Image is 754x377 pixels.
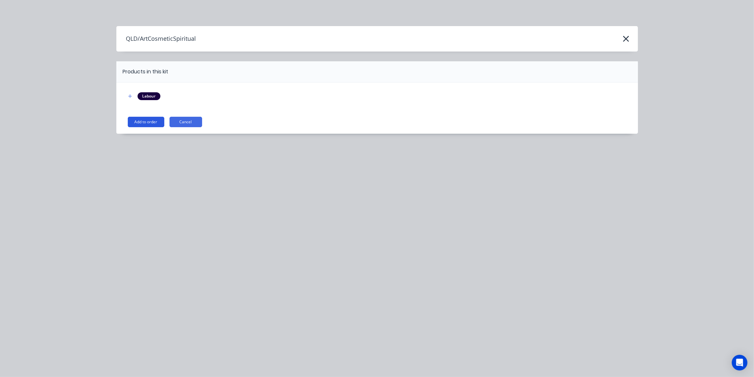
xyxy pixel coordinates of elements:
[128,117,164,127] button: Add to order
[123,68,169,76] div: Products in this kit
[170,117,202,127] button: Cancel
[138,92,160,100] div: Labour
[116,33,196,45] h4: QLD/ArtCosmeticSpiritual
[732,355,747,370] div: Open Intercom Messenger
